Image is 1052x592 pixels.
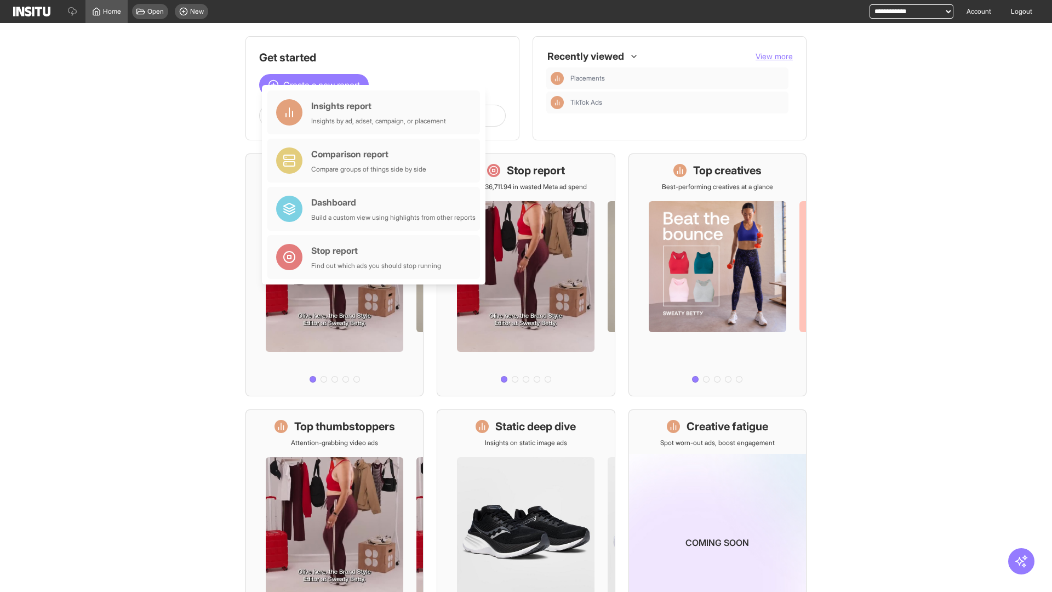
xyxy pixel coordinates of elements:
div: Insights [551,72,564,85]
p: Save £36,711.94 in wasted Meta ad spend [465,183,587,191]
a: Top creativesBest-performing creatives at a glance [628,153,807,396]
div: Build a custom view using highlights from other reports [311,213,476,222]
p: Best-performing creatives at a glance [662,183,773,191]
h1: Top thumbstoppers [294,419,395,434]
span: Placements [570,74,784,83]
div: Insights by ad, adset, campaign, or placement [311,117,446,126]
span: Placements [570,74,605,83]
a: Stop reportSave £36,711.94 in wasted Meta ad spend [437,153,615,396]
button: Create a new report [259,74,369,96]
p: Insights on static image ads [485,439,567,447]
div: Insights report [311,99,446,112]
span: Open [147,7,164,16]
div: Find out which ads you should stop running [311,261,441,270]
div: Stop report [311,244,441,257]
h1: Stop report [507,163,565,178]
span: New [190,7,204,16]
span: Home [103,7,121,16]
span: View more [756,52,793,61]
img: Logo [13,7,50,16]
h1: Top creatives [693,163,762,178]
h1: Static deep dive [495,419,576,434]
div: Dashboard [311,196,476,209]
span: TikTok Ads [570,98,602,107]
span: Create a new report [283,78,360,92]
button: View more [756,51,793,62]
a: What's live nowSee all active ads instantly [245,153,424,396]
p: Attention-grabbing video ads [291,439,378,447]
span: TikTok Ads [570,98,784,107]
div: Insights [551,96,564,109]
div: Compare groups of things side by side [311,165,426,174]
div: Comparison report [311,147,426,161]
h1: Get started [259,50,506,65]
